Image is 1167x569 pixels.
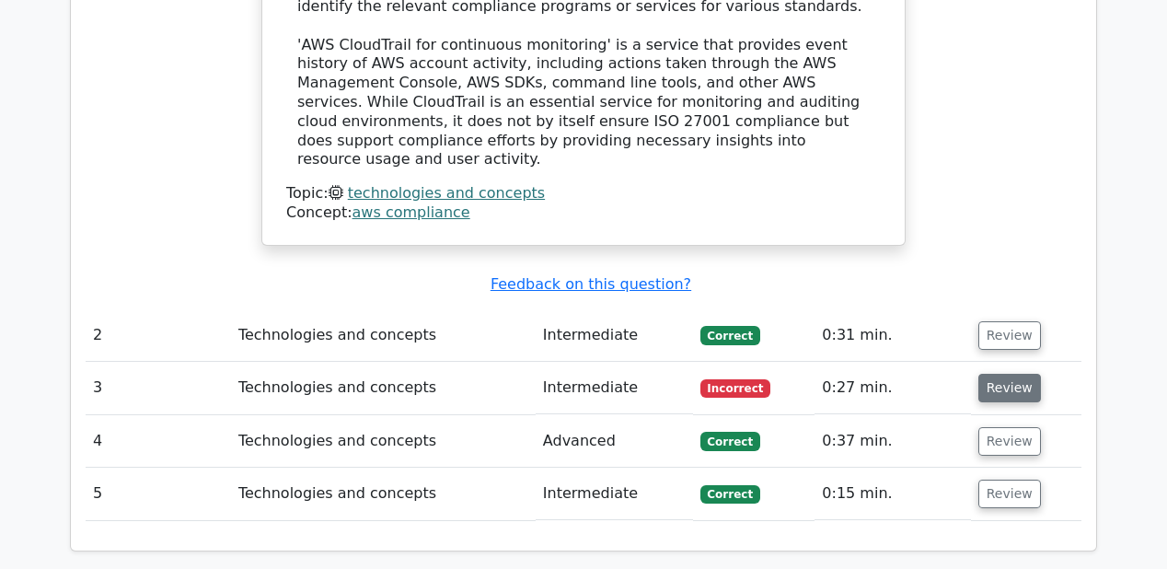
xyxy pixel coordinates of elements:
td: Technologies and concepts [231,415,536,468]
td: 0:27 min. [815,362,970,414]
td: Advanced [536,415,693,468]
div: Topic: [286,184,881,203]
a: Feedback on this question? [491,275,691,293]
span: Correct [700,326,760,344]
span: Correct [700,485,760,504]
td: Intermediate [536,468,693,520]
td: Technologies and concepts [231,468,536,520]
button: Review [978,374,1041,402]
td: Technologies and concepts [231,309,536,362]
a: aws compliance [352,203,470,221]
td: 3 [86,362,231,414]
td: 0:37 min. [815,415,970,468]
td: Intermediate [536,309,693,362]
a: technologies and concepts [348,184,545,202]
span: Correct [700,432,760,450]
td: Intermediate [536,362,693,414]
td: 2 [86,309,231,362]
button: Review [978,480,1041,508]
td: 0:31 min. [815,309,970,362]
td: 5 [86,468,231,520]
button: Review [978,321,1041,350]
button: Review [978,427,1041,456]
span: Incorrect [700,379,771,398]
td: 4 [86,415,231,468]
td: Technologies and concepts [231,362,536,414]
td: 0:15 min. [815,468,970,520]
div: Concept: [286,203,881,223]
